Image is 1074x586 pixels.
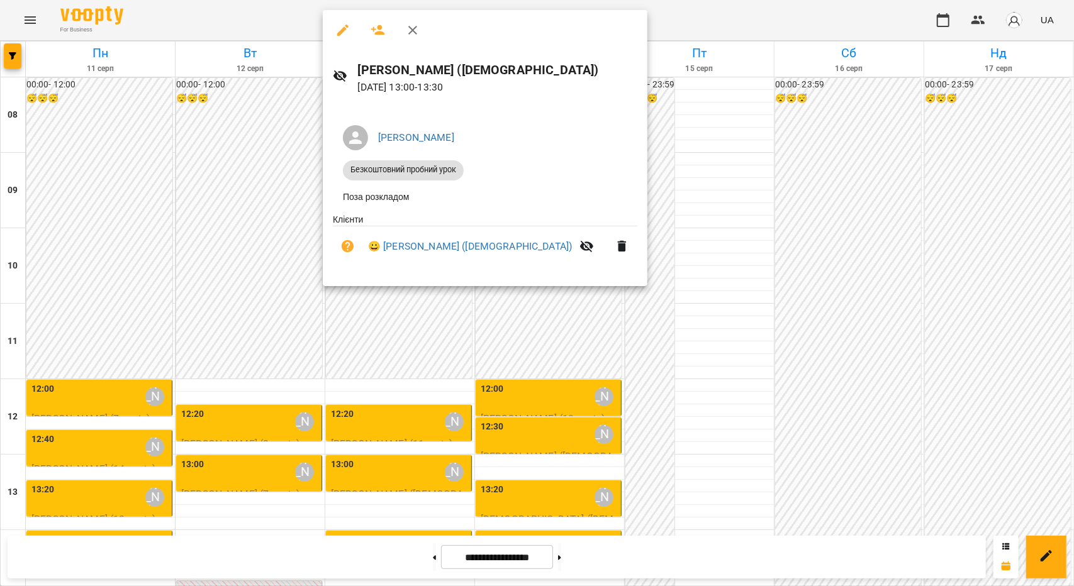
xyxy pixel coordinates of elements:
[368,239,572,254] a: 😀 [PERSON_NAME] ([DEMOGRAPHIC_DATA])
[343,164,464,175] span: Безкоштовний пробний урок
[358,80,637,95] p: [DATE] 13:00 - 13:30
[358,60,637,80] h6: [PERSON_NAME] ([DEMOGRAPHIC_DATA])
[378,131,454,143] a: [PERSON_NAME]
[333,231,363,262] button: Візит ще не сплачено. Додати оплату?
[333,213,637,272] ul: Клієнти
[333,185,637,208] li: Поза розкладом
